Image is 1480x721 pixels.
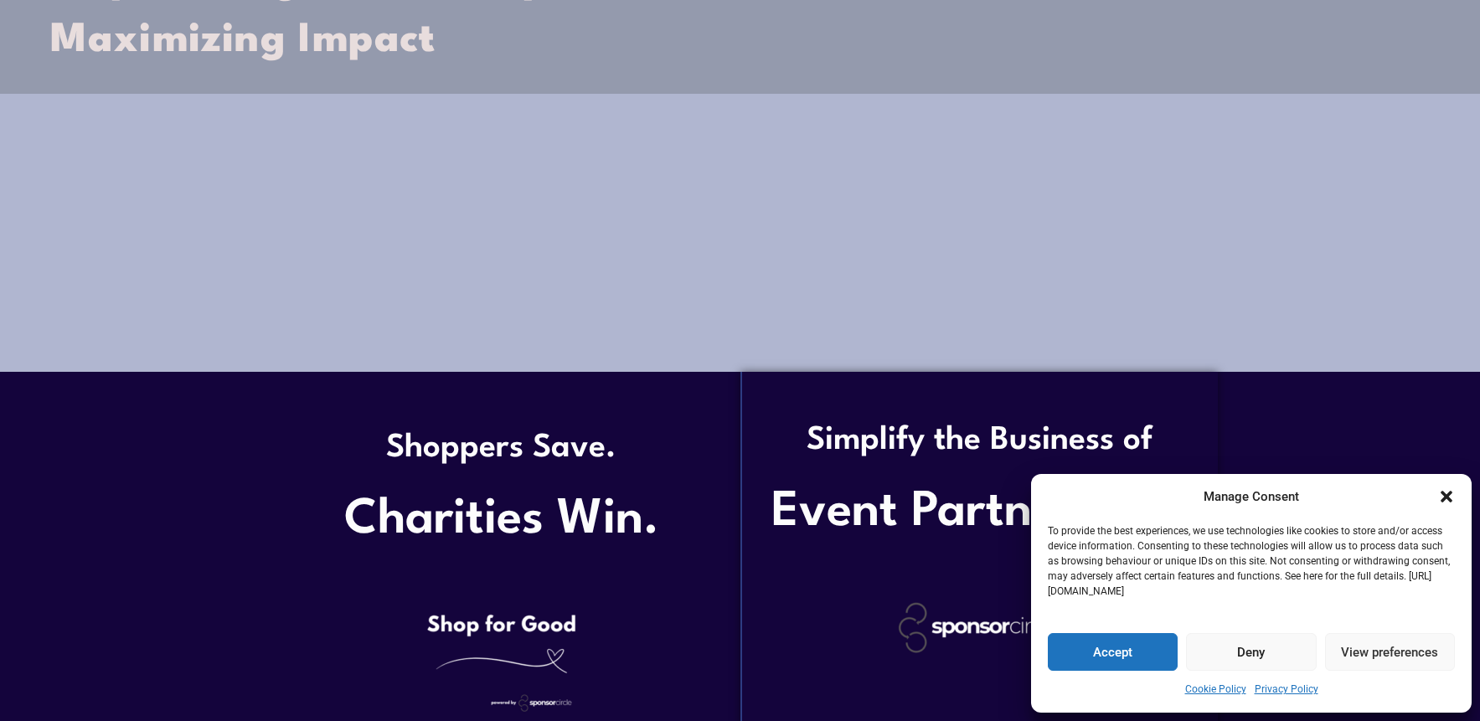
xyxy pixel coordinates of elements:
[760,419,1200,463] h2: Simplify the Business of
[1325,633,1455,671] button: View preferences
[1185,679,1246,700] a: Cookie Policy
[1438,488,1455,505] div: Close dialogue
[1048,633,1178,671] button: Accept
[1255,679,1318,700] a: Privacy Policy
[1204,487,1299,507] div: Manage Consent
[760,480,1200,548] h2: Event Partnerships
[288,426,715,471] h2: Shoppers Save.
[1186,633,1316,671] button: Deny
[1048,523,1453,599] p: To provide the best experiences, we use technologies like cookies to store and/or access device i...
[288,487,715,555] h2: Charities Win.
